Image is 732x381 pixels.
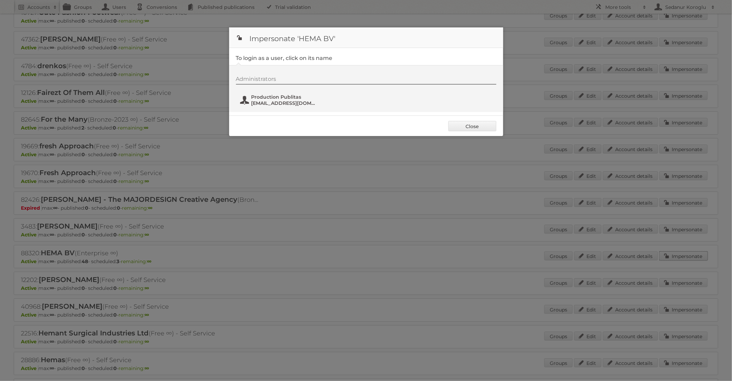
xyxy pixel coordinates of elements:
[251,100,318,106] span: [EMAIL_ADDRESS][DOMAIN_NAME]
[236,76,496,85] div: Administrators
[229,27,503,48] h1: Impersonate 'HEMA BV'
[239,93,320,107] button: Production Publitas [EMAIL_ADDRESS][DOMAIN_NAME]
[236,55,333,61] legend: To login as a user, click on its name
[448,121,496,131] a: Close
[251,94,318,100] span: Production Publitas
